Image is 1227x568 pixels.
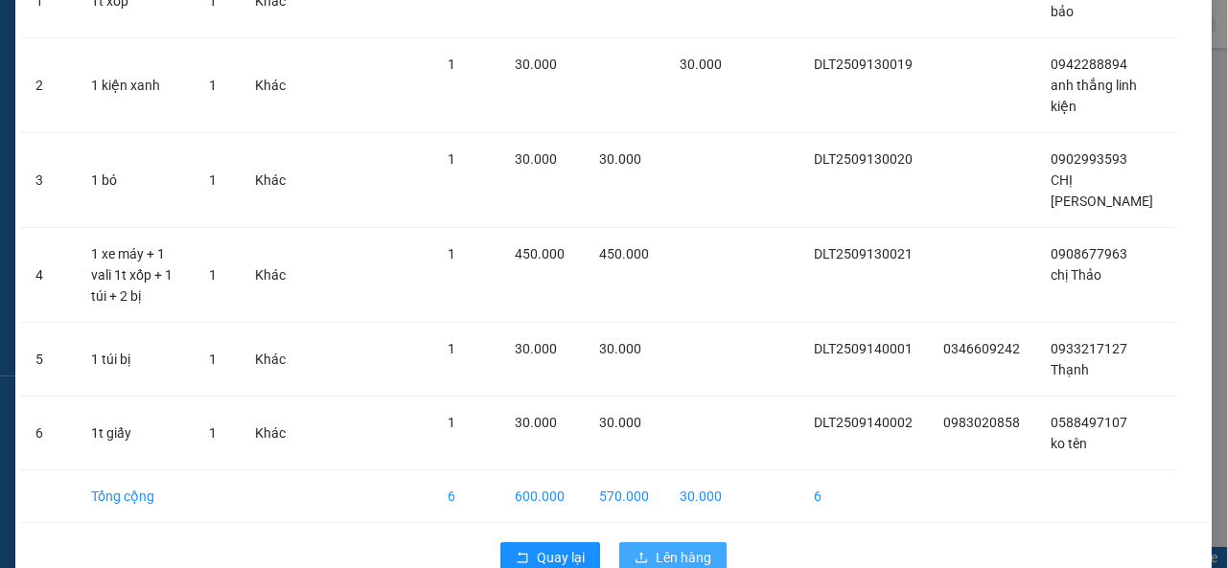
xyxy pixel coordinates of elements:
span: 30.000 [515,151,557,167]
span: 1 [448,151,455,167]
span: 30.000 [599,415,641,430]
td: Tổng cộng [76,470,194,523]
span: 0908677963 [1051,246,1127,261]
span: 30.000 [599,151,641,167]
span: 0346609242 [943,341,1020,356]
td: 1 túi bị [76,323,194,397]
span: 1 [209,172,217,188]
span: 30.000 [515,341,557,356]
span: anh thắng linh kiện [1051,78,1137,114]
span: Thạnh [1051,362,1089,377]
span: DLT2509140002 [814,415,913,430]
text: DLT2509140004 [108,80,251,102]
td: 600.000 [499,470,585,523]
span: DLT2509140001 [814,341,913,356]
span: upload [635,551,648,566]
span: 450.000 [599,246,649,261]
td: Khác [240,397,301,470]
td: 5 [20,323,76,397]
span: bảo [1051,4,1074,19]
span: 450.000 [515,246,565,261]
span: 1 [209,267,217,283]
td: 4 [20,228,76,323]
td: 6 [20,397,76,470]
span: 1 [209,78,217,93]
span: 30.000 [515,415,557,430]
span: 0902993593 [1051,151,1127,167]
td: 2 [20,38,76,133]
td: 6 [432,470,499,523]
span: 30.000 [515,57,557,72]
span: DLT2509130019 [814,57,913,72]
td: 1 kiện xanh [76,38,194,133]
span: 0983020858 [943,415,1020,430]
span: 30.000 [599,341,641,356]
td: Khác [240,38,301,133]
span: 0942288894 [1051,57,1127,72]
span: 1 [448,57,455,72]
span: 1 [448,246,455,261]
span: 0933217127 [1051,341,1127,356]
td: Khác [240,323,301,397]
td: 30.000 [664,470,737,523]
span: Lên hàng [656,547,711,568]
td: 1 bó [76,133,194,228]
td: 570.000 [584,470,664,523]
td: 3 [20,133,76,228]
span: DLT2509130021 [814,246,913,261]
td: 6 [799,470,928,523]
div: Nhận: VP [PERSON_NAME] [200,112,344,152]
span: 1 [209,425,217,441]
span: chị Thảo [1051,267,1101,283]
div: Gửi: VP [GEOGRAPHIC_DATA] [14,112,191,152]
span: 0588497107 [1051,415,1127,430]
span: 30.000 [680,57,722,72]
td: 1 xe máy + 1 vali 1t xốp + 1 túi + 2 bị [76,228,194,323]
span: 1 [448,341,455,356]
td: Khác [240,133,301,228]
span: CHỊ [PERSON_NAME] [1051,172,1153,209]
span: Quay lại [537,547,585,568]
span: ko tên [1051,436,1087,451]
span: 1 [448,415,455,430]
td: Khác [240,228,301,323]
td: 1t giấy [76,397,194,470]
span: DLT2509130020 [814,151,913,167]
span: 1 [209,352,217,367]
span: rollback [516,551,529,566]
